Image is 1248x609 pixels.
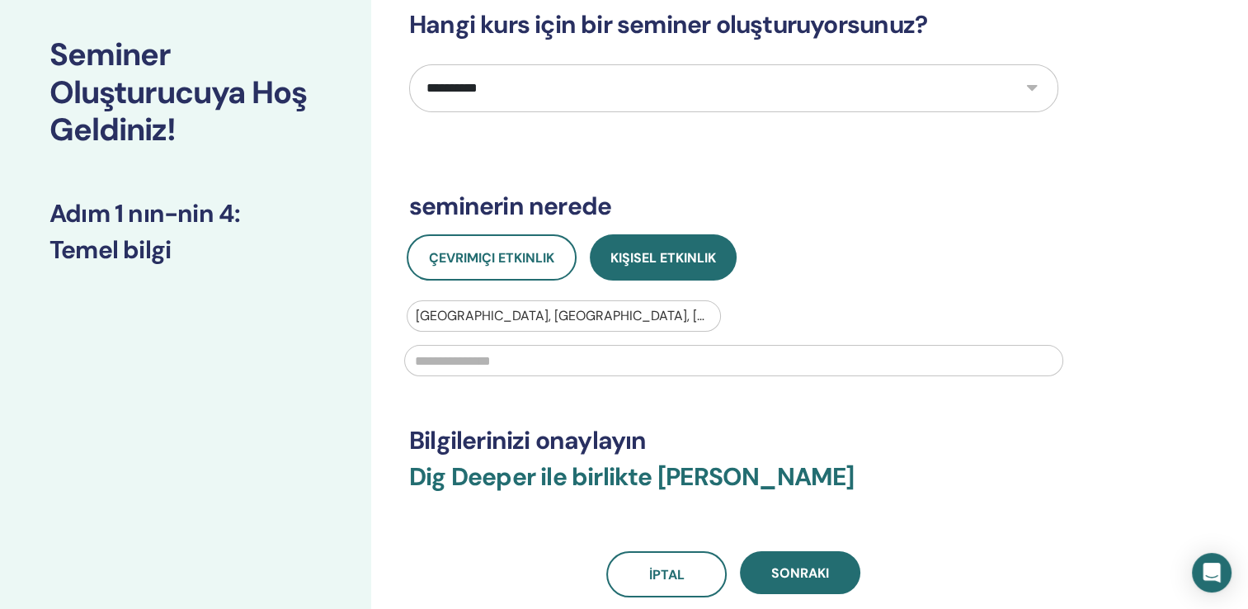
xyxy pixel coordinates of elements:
[409,10,1058,40] h3: Hangi kurs için bir seminer oluşturuyorsunuz?
[49,235,322,265] h3: Temel bilgi
[610,249,716,267] span: Kişisel Etkinlik
[429,249,554,267] span: Çevrimiçi Etkinlik
[649,566,685,583] span: İptal
[49,199,322,229] h3: Adım 1 nın-nin 4 :
[771,564,829,582] span: Sonraki
[407,234,577,281] button: Çevrimiçi Etkinlik
[590,234,737,281] button: Kişisel Etkinlik
[409,462,1058,512] h3: Dig Deeper ile birlikte [PERSON_NAME]
[1192,553,1232,592] div: Open Intercom Messenger
[740,551,860,594] button: Sonraki
[49,36,322,149] h2: Seminer Oluşturucuya Hoş Geldiniz!
[409,191,1058,221] h3: seminerin nerede
[606,551,727,597] a: İptal
[409,426,1058,456] h3: Bilgilerinizi onaylayın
